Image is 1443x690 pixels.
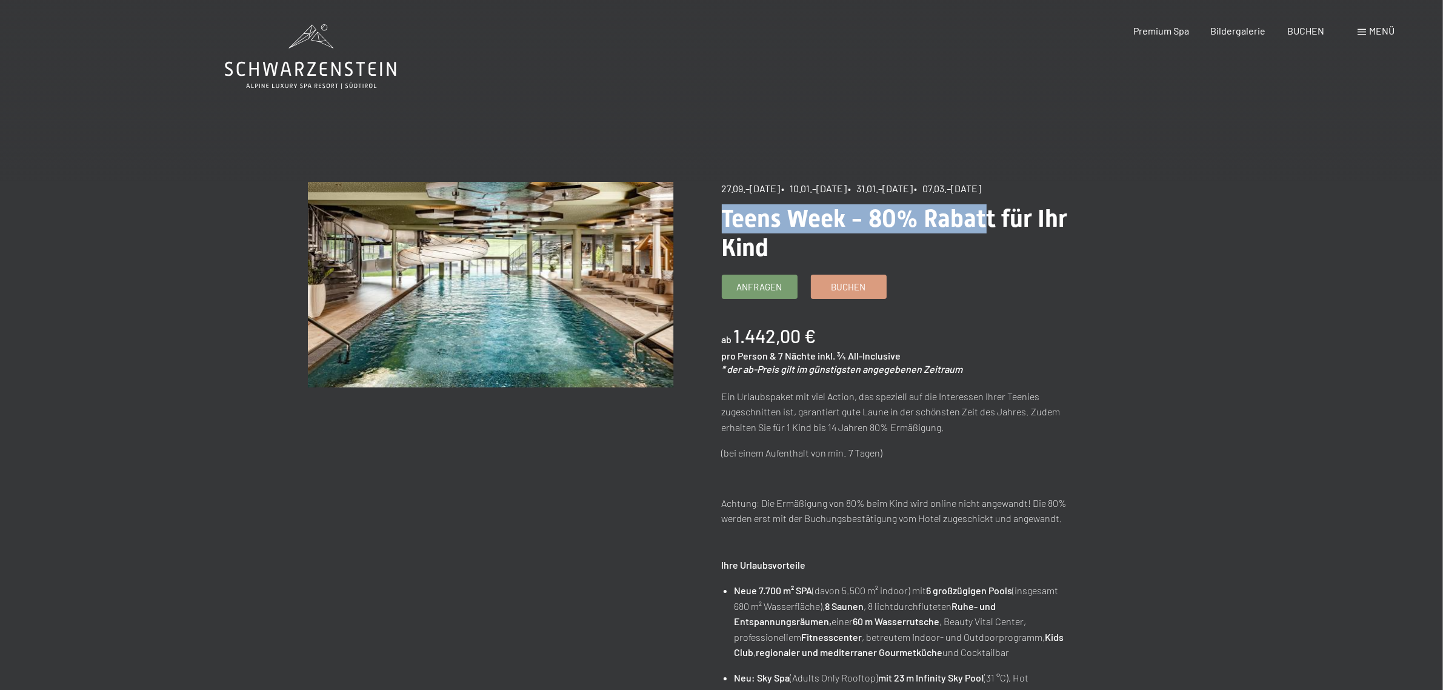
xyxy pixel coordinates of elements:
[1133,25,1189,36] a: Premium Spa
[737,281,782,293] span: Anfragen
[915,183,982,194] span: • 07.03.–[DATE]
[734,325,816,347] b: 1.442,00 €
[848,183,913,194] span: • 31.01.–[DATE]
[722,183,781,194] span: 27.09.–[DATE]
[811,275,886,298] a: Buchen
[722,445,1087,461] p: (bei einem Aufenthalt von min. 7 Tagen)
[722,333,732,345] span: ab
[782,183,847,194] span: • 10.01.–[DATE]
[308,182,673,387] img: Teens Week - 80% Rabatt für Ihr Kind
[722,363,963,375] em: * der ab-Preis gilt im günstigsten angegebenen Zeitraum
[722,275,797,298] a: Anfragen
[878,672,984,683] strong: mit 23 m Infinity Sky Pool
[1369,25,1395,36] span: Menü
[818,350,901,361] span: inkl. ¾ All-Inclusive
[722,389,1087,435] p: Ein Urlaubspaket mit viel Action, das speziell auf die Interessen Ihrer Teenies zugeschnitten ist...
[756,646,942,658] strong: regionaler und mediterraner Gourmetküche
[831,281,866,293] span: Buchen
[722,559,806,571] strong: Ihre Urlaubsvorteile
[722,495,1087,526] p: Achtung: Die Ermäßigung von 80% beim Kind wird online nicht angewandt! Die 80% werden erst mit de...
[734,584,812,596] strong: Neue 7.700 m² SPA
[853,615,939,627] strong: 60 m Wasserrutsche
[926,584,1012,596] strong: 6 großzügigen Pools
[722,204,1068,262] span: Teens Week - 80% Rabatt für Ihr Kind
[1287,25,1324,36] a: BUCHEN
[801,631,862,643] strong: Fitnesscenter
[825,600,864,612] strong: 8 Saunen
[734,672,790,683] strong: Neu: Sky Spa
[1211,25,1266,36] a: Bildergalerie
[779,350,816,361] span: 7 Nächte
[734,583,1087,660] li: (davon 5.500 m² indoor) mit (insgesamt 680 m² Wasserfläche), , 8 lichtdurchfluteten einer , Beaut...
[722,350,777,361] span: pro Person &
